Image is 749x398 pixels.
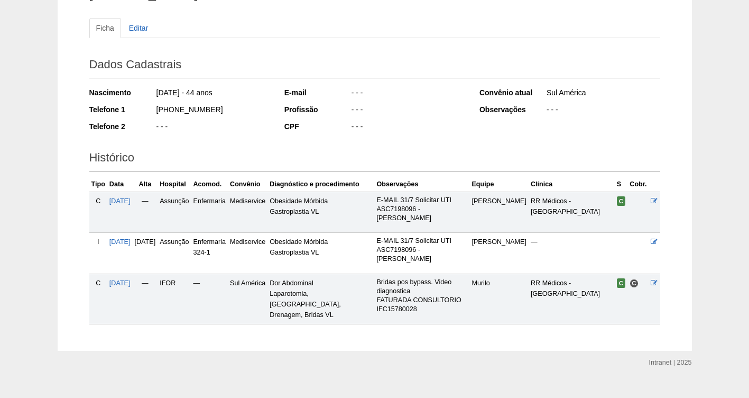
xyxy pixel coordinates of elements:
th: Tipo [89,177,107,192]
span: Confirmada [617,278,626,288]
h2: Histórico [89,147,660,171]
span: Confirmada [617,196,626,206]
td: Murilo [469,274,529,324]
td: — [191,274,228,324]
td: [PERSON_NAME] [469,233,529,274]
p: E-MAIL 31/7 Solicitar UTI ASC7198096 - [PERSON_NAME] [376,196,467,223]
div: CPF [284,121,350,132]
div: Profissão [284,104,350,115]
span: [DATE] [135,238,156,246]
div: Observações [479,104,545,115]
div: I [91,237,105,247]
div: Telefone 2 [89,121,155,132]
td: [PERSON_NAME] [469,192,529,232]
th: Equipe [469,177,529,192]
th: Convênio [228,177,267,192]
a: Ficha [89,18,121,38]
td: — [529,233,615,274]
div: Convênio atual [479,87,545,98]
div: Telefone 1 [89,104,155,115]
td: Obesidade Mórbida Gastroplastia VL [267,233,374,274]
td: — [133,192,158,232]
td: Mediservice [228,192,267,232]
th: S [615,177,628,192]
span: Consultório [630,279,639,288]
td: Assunção [158,192,191,232]
td: — [133,274,158,324]
div: Sul América [545,87,660,101]
th: Clínica [529,177,615,192]
div: - - - [545,104,660,117]
a: [DATE] [109,238,131,246]
h2: Dados Cadastrais [89,54,660,78]
div: [DATE] - 44 anos [155,87,270,101]
div: E-mail [284,87,350,98]
p: Bridas pos bypass. Video diagnostica FATURADA CONSULTORIO IFC15780028 [376,278,467,314]
th: Diagnóstico e procedimento [267,177,374,192]
td: Enfermaria [191,192,228,232]
td: RR Médicos - [GEOGRAPHIC_DATA] [529,192,615,232]
th: Acomod. [191,177,228,192]
th: Observações [374,177,469,192]
a: [DATE] [109,197,131,205]
td: Assunção [158,233,191,274]
a: Editar [122,18,155,38]
div: Nascimento [89,87,155,98]
th: Alta [133,177,158,192]
p: E-MAIL 31/7 Solicitar UTI ASC7198096 - [PERSON_NAME] [376,237,467,264]
td: Dor Abdominal Laparotomia, [GEOGRAPHIC_DATA], Drenagem, Bridas VL [267,274,374,324]
td: RR Médicos - [GEOGRAPHIC_DATA] [529,274,615,324]
div: C [91,278,105,288]
td: IFOR [158,274,191,324]
div: [PHONE_NUMBER] [155,104,270,117]
a: [DATE] [109,279,131,287]
div: Intranet | 2025 [649,357,692,368]
td: Mediservice [228,233,267,274]
td: Enfermaria 324-1 [191,233,228,274]
th: Hospital [158,177,191,192]
div: - - - [350,121,465,134]
div: - - - [350,87,465,101]
th: Cobr. [627,177,649,192]
td: Sul América [228,274,267,324]
div: C [91,196,105,206]
td: Obesidade Mórbida Gastroplastia VL [267,192,374,232]
th: Data [107,177,133,192]
div: - - - [350,104,465,117]
div: - - - [155,121,270,134]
